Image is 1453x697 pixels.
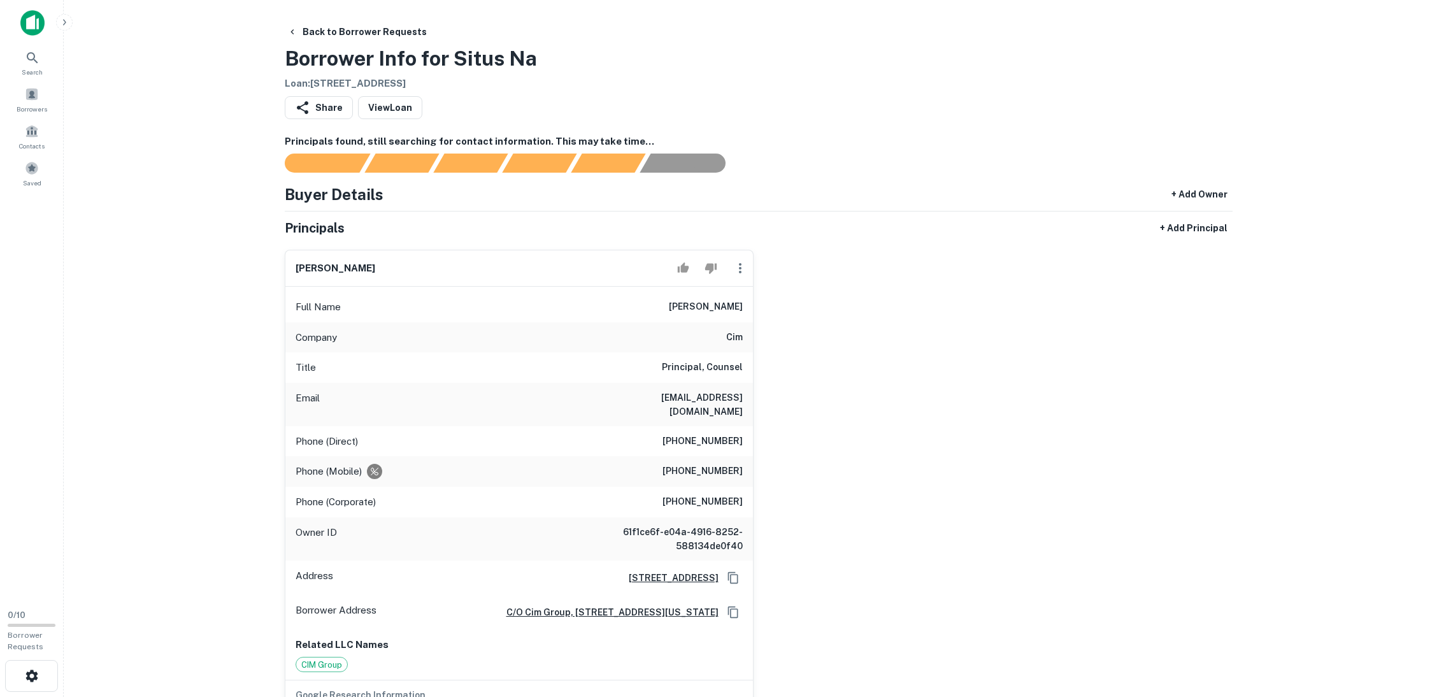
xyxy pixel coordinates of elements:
p: Title [296,360,316,375]
iframe: Chat Widget [1389,595,1453,656]
a: c/o cim group, [STREET_ADDRESS][US_STATE] [496,605,719,619]
h6: [PHONE_NUMBER] [662,464,743,479]
h6: [PERSON_NAME] [669,299,743,315]
span: Saved [23,178,41,188]
h6: Principal, Counsel [662,360,743,375]
span: 0 / 10 [8,610,25,620]
div: Documents found, AI parsing details... [433,154,508,173]
button: Reject [699,255,722,281]
h6: [PERSON_NAME] [296,261,375,276]
h6: [EMAIL_ADDRESS][DOMAIN_NAME] [590,391,743,419]
h6: Loan : [STREET_ADDRESS] [285,76,537,91]
h3: Borrower Info for Situs Na [285,43,537,74]
div: Sending borrower request to AI... [269,154,365,173]
button: + Add Owner [1166,183,1233,206]
div: Your request is received and processing... [364,154,439,173]
a: Borrowers [4,82,60,117]
span: Search [22,67,43,77]
div: Principals found, AI now looking for contact information... [502,154,576,173]
span: Borrowers [17,104,47,114]
h5: Principals [285,219,345,238]
button: Back to Borrower Requests [282,20,432,43]
a: Search [4,45,60,80]
p: Email [296,391,320,419]
p: Related LLC Names [296,637,743,652]
a: ViewLoan [358,96,422,119]
span: Borrower Requests [8,631,43,651]
h6: Principals found, still searching for contact information. This may take time... [285,134,1233,149]
a: Contacts [4,119,60,154]
div: Principals found, still searching for contact information. This may take time... [571,154,645,173]
span: Contacts [19,141,45,151]
h6: cim [726,330,743,345]
p: Owner ID [296,525,337,553]
button: + Add Principal [1155,217,1233,240]
img: capitalize-icon.png [20,10,45,36]
h6: 61f1ce6f-e04a-4916-8252-588134de0f40 [590,525,743,553]
a: Saved [4,156,60,190]
p: Phone (Mobile) [296,464,362,479]
h6: [PHONE_NUMBER] [662,434,743,449]
p: Borrower Address [296,603,376,622]
p: Full Name [296,299,341,315]
h6: [PHONE_NUMBER] [662,494,743,510]
p: Phone (Direct) [296,434,358,449]
button: Accept [672,255,694,281]
a: [STREET_ADDRESS] [619,571,719,585]
button: Copy Address [724,603,743,622]
div: Requests to not be contacted at this number [367,464,382,479]
p: Address [296,568,333,587]
p: Phone (Corporate) [296,494,376,510]
span: CIM Group [296,659,347,672]
button: Copy Address [724,568,743,587]
button: Share [285,96,353,119]
p: Company [296,330,337,345]
div: AI fulfillment process complete. [640,154,741,173]
h4: Buyer Details [285,183,383,206]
